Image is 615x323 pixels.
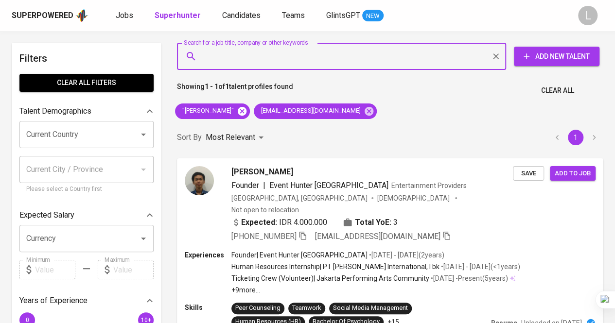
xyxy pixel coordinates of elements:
p: Expected Salary [19,209,74,221]
p: Please select a Country first [26,185,147,194]
div: "[PERSON_NAME]" [175,103,250,119]
a: Teams [282,10,307,22]
a: Superhunter [155,10,203,22]
p: Not open to relocation [231,205,299,215]
p: Human Resources Internship | PT [PERSON_NAME] International,Tbk [231,262,439,272]
div: IDR 4.000.000 [231,217,327,228]
span: Founder [231,181,259,190]
a: Jobs [116,10,135,22]
span: Clear All filters [27,77,146,89]
span: [DEMOGRAPHIC_DATA] [377,193,451,203]
p: Sort By [177,132,202,143]
div: [EMAIL_ADDRESS][DOMAIN_NAME] [254,103,377,119]
p: Ticketing Crew (Volunteer) | Jakarta Performing Arts Community [231,273,429,283]
span: Add New Talent [522,51,592,63]
b: 1 - 1 [205,83,218,90]
div: [GEOGRAPHIC_DATA], [GEOGRAPHIC_DATA] [231,193,368,203]
a: Candidates [222,10,263,22]
a: Superpoweredapp logo [12,8,88,23]
span: Clear All [541,85,574,97]
img: 4067d2787864bbf4455f452d47e1e0e5.jpg [185,166,214,195]
p: Experiences [185,250,231,260]
span: Entertainment Providers [391,182,467,189]
div: Social Media Management [333,304,408,313]
p: Founder | Event Hunter [GEOGRAPHIC_DATA] [231,250,368,260]
b: 1 [225,83,229,90]
p: • [DATE] - Present ( 5 years ) [429,273,508,283]
span: NEW [362,11,384,21]
span: [EMAIL_ADDRESS][DOMAIN_NAME] [254,106,367,116]
span: [PHONE_NUMBER] [231,232,297,241]
h6: Filters [19,51,154,66]
span: Candidates [222,11,261,20]
p: Years of Experience [19,295,88,306]
p: • [DATE] - [DATE] ( 2 years ) [368,250,444,260]
span: Jobs [116,11,133,20]
button: Add to job [550,166,596,181]
p: Skills [185,303,231,312]
div: Superpowered [12,10,73,21]
p: Most Relevant [206,132,255,143]
b: Total YoE: [355,217,391,228]
div: Peer Counseling [235,304,281,313]
span: [EMAIL_ADDRESS][DOMAIN_NAME] [315,232,440,241]
nav: pagination navigation [548,130,603,145]
button: Open [137,128,150,141]
button: Clear All [537,82,578,100]
p: • [DATE] - [DATE] ( <1 years ) [439,262,520,272]
a: GlintsGPT NEW [326,10,384,22]
span: Teams [282,11,305,20]
span: Event Hunter [GEOGRAPHIC_DATA] [269,181,388,190]
input: Value [113,260,154,279]
span: Save [518,168,539,179]
span: | [263,180,265,191]
button: Clear All filters [19,74,154,92]
div: L [578,6,597,25]
b: Superhunter [155,11,201,20]
img: app logo [75,8,88,23]
button: Open [137,232,150,245]
button: Add New Talent [514,47,599,66]
input: Value [35,260,75,279]
div: Most Relevant [206,129,267,147]
span: GlintsGPT [326,11,360,20]
span: [PERSON_NAME] [231,166,293,178]
span: "[PERSON_NAME]" [175,106,240,116]
p: Talent Demographics [19,105,91,117]
button: Clear [489,50,503,63]
button: page 1 [568,130,583,145]
button: Save [513,166,544,181]
div: Talent Demographics [19,102,154,121]
div: Years of Experience [19,291,154,310]
p: Showing of talent profiles found [177,82,293,100]
p: +9 more ... [231,285,520,295]
div: Expected Salary [19,205,154,225]
b: Expected: [241,217,277,228]
span: 3 [393,217,398,228]
span: Add to job [555,168,591,179]
div: Teamwork [292,304,321,313]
